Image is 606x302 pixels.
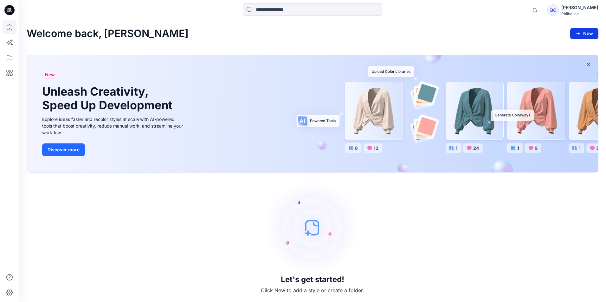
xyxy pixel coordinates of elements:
[42,143,85,156] button: Discover more
[261,286,364,294] p: Click New to add a style or create a folder.
[27,28,189,40] h2: Welcome back, [PERSON_NAME]
[42,143,185,156] a: Discover more
[281,275,344,284] h3: Let's get started!
[265,180,360,275] img: empty-state-image.svg
[42,85,175,112] h1: Unleash Creativity, Speed Up Development
[42,116,185,136] div: Explore ideas faster and recolor styles at scale with AI-powered tools that boost creativity, red...
[45,71,55,79] span: New
[570,28,598,39] button: New
[561,4,598,11] div: [PERSON_NAME]
[547,4,559,16] div: BC
[561,11,598,16] div: Philko Inc.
